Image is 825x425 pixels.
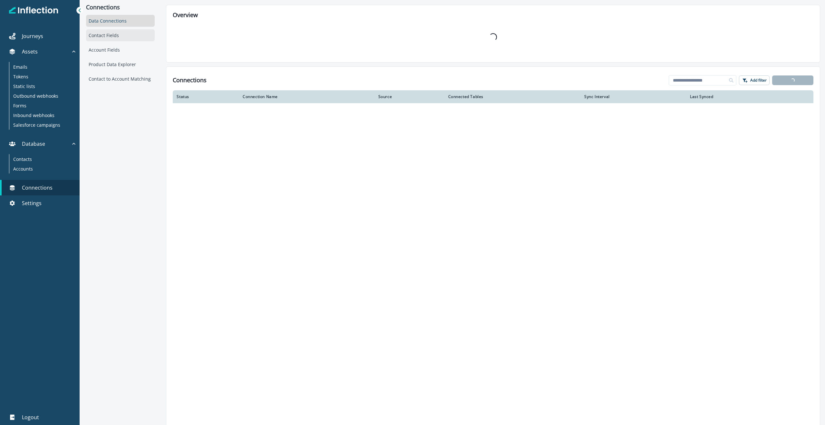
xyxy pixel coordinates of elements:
div: Connected Tables [448,94,577,99]
p: Connections [86,4,155,11]
p: Inbound webhooks [13,112,54,119]
a: Static lists [9,81,74,91]
a: Forms [9,101,74,110]
p: Journeys [22,32,43,40]
div: Status [177,94,235,99]
p: Settings [22,199,42,207]
div: Last Synced [690,94,782,99]
a: Contacts [9,154,74,164]
a: Accounts [9,164,74,173]
img: Inflection [9,6,58,15]
p: Database [22,140,45,148]
p: Assets [22,48,38,55]
p: Emails [13,64,27,70]
p: Tokens [13,73,28,80]
button: Add filter [739,75,770,85]
div: Product Data Explorer [86,58,155,70]
p: Static lists [13,83,35,90]
div: Source [378,94,441,99]
div: Contact Fields [86,29,155,41]
a: Outbound webhooks [9,91,74,101]
div: Contact to Account Matching [86,73,155,85]
p: Salesforce campaigns [13,122,60,128]
p: Connections [22,184,53,192]
div: Data Connections [86,15,155,27]
a: Tokens [9,72,74,81]
h2: Overview [173,12,813,19]
p: Add filter [750,78,767,83]
p: Logout [22,413,39,421]
a: Emails [9,62,74,72]
div: Connection Name [243,94,371,99]
a: Salesforce campaigns [9,120,74,130]
p: Outbound webhooks [13,93,58,99]
p: Accounts [13,165,33,172]
p: Contacts [13,156,32,163]
p: Forms [13,102,26,109]
h1: Connections [173,77,207,84]
a: Inbound webhooks [9,110,74,120]
div: Account Fields [86,44,155,56]
div: Sync Interval [584,94,682,99]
